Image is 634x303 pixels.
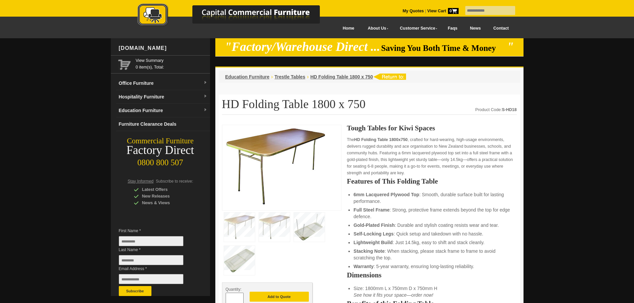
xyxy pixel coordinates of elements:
[381,44,506,53] span: Saving You Both Time & Money
[119,3,352,28] img: Capital Commercial Furniture Logo
[392,21,441,36] a: Customer Service
[119,3,352,30] a: Capital Commercial Furniture Logo
[353,231,394,236] strong: Self-Locking Legs
[347,272,517,278] h2: Dimensions
[427,9,459,13] strong: View Cart
[353,285,510,298] li: Size: 1800mm L x 750mm D x 750mm H
[203,94,207,98] img: dropdown
[134,200,197,206] div: News & Views
[353,223,395,228] strong: Gold-Plated Finish
[111,146,210,155] div: Factory Direct
[222,98,517,115] h1: HD Folding Table 1800 x 750
[353,239,510,246] li: : Just 14.5kg, easy to shift and stack cleanly.
[354,137,408,142] strong: HD Folding Table 1800x750
[507,40,514,54] em: "
[156,179,193,184] span: Subscribe to receive:
[347,125,517,131] h2: Tough Tables for Kiwi Spaces
[203,81,207,85] img: dropdown
[307,74,309,80] li: ›
[353,207,389,213] strong: Full Steel Frame
[119,286,151,296] button: Subscribe
[119,274,183,284] input: Email Address *
[111,155,210,167] div: 0800 800 507
[464,21,487,36] a: News
[353,248,384,254] strong: Stacking Note
[275,74,305,79] a: Trestle Tables
[226,128,325,205] img: HD Folding Table 1800 x 750
[134,193,197,200] div: New Releases
[353,222,510,228] li: : Durable and stylish coating resists wear and tear.
[119,255,183,265] input: Last Name *
[353,230,510,237] li: : Quick setup and takedown with no hassle.
[353,292,433,298] em: See how it fits your space—order now!
[403,9,424,13] a: My Quotes
[347,136,517,176] p: The , crafted for hard-wearing, high-usage environments, delivers rugged durability and ace organ...
[353,207,510,220] li: : Strong, protective frame extends beyond the top for edge defence.
[353,191,510,205] li: : Smooth, durable surface built for lasting performance.
[502,107,517,112] strong: S-HD18
[128,179,154,184] span: Stay Informed
[119,246,193,253] span: Last Name *
[487,21,515,36] a: Contact
[116,104,210,117] a: Education Furnituredropdown
[116,117,210,131] a: Furniture Clearance Deals
[134,186,197,193] div: Latest Offers
[226,287,242,292] span: Quantity:
[311,74,373,79] a: HD Folding Table 1800 x 750
[116,38,210,58] div: [DOMAIN_NAME]
[426,9,458,13] a: View Cart0
[136,57,207,64] a: View Summary
[119,227,193,234] span: First Name *
[116,90,210,104] a: Hospitality Furnituredropdown
[353,192,419,197] strong: 6mm Lacquered Plywood Top
[119,265,193,272] span: Email Address *
[271,74,273,80] li: ›
[119,236,183,246] input: First Name *
[360,21,392,36] a: About Us
[353,248,510,261] li: : When stacking, please stack frame to frame to avoid scratching the top.
[225,40,380,54] em: "Factory/Warehouse Direct ...
[116,76,210,90] a: Office Furnituredropdown
[250,292,309,302] button: Add to Quote
[475,106,517,113] div: Product Code:
[136,57,207,70] span: 0 item(s), Total:
[353,263,510,270] li: : 5-year warranty, ensuring long-lasting reliability.
[442,21,464,36] a: Faqs
[111,136,210,146] div: Commercial Furniture
[203,108,207,112] img: dropdown
[225,74,270,79] a: Education Furniture
[373,74,406,80] img: return to
[353,264,373,269] strong: Warranty
[347,178,517,185] h2: Features of This Folding Table
[448,8,459,14] span: 0
[353,240,392,245] strong: Lightweight Build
